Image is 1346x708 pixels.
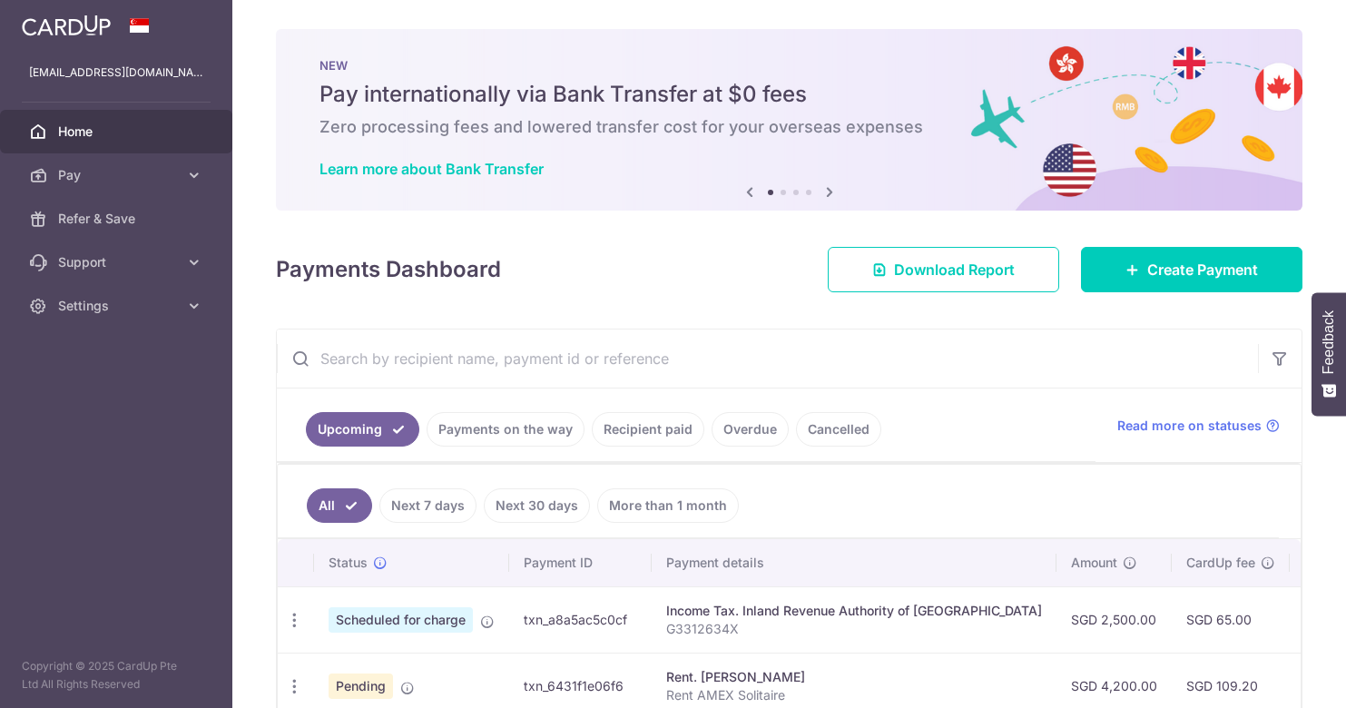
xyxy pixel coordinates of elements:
a: Create Payment [1081,247,1302,292]
a: Upcoming [306,412,419,447]
span: Read more on statuses [1117,417,1262,435]
span: Scheduled for charge [329,607,473,633]
a: Overdue [712,412,789,447]
div: Rent. [PERSON_NAME] [666,668,1042,686]
td: SGD 65.00 [1172,586,1290,653]
div: Income Tax. Inland Revenue Authority of [GEOGRAPHIC_DATA] [666,602,1042,620]
p: NEW [319,58,1259,73]
a: Payments on the way [427,412,585,447]
span: Pending [329,674,393,699]
h6: Zero processing fees and lowered transfer cost for your overseas expenses [319,116,1259,138]
span: Feedback [1321,310,1337,374]
img: CardUp [22,15,111,36]
span: Download Report [894,259,1015,280]
a: Recipient paid [592,412,704,447]
a: Next 30 days [484,488,590,523]
a: All [307,488,372,523]
span: Create Payment [1147,259,1258,280]
a: Download Report [828,247,1059,292]
span: Pay [58,166,178,184]
a: Learn more about Bank Transfer [319,160,544,178]
a: Next 7 days [379,488,477,523]
img: Bank transfer banner [276,29,1302,211]
span: Settings [58,297,178,315]
p: Rent AMEX Solitaire [666,686,1042,704]
span: Refer & Save [58,210,178,228]
span: Amount [1071,554,1117,572]
a: Read more on statuses [1117,417,1280,435]
td: SGD 2,500.00 [1056,586,1172,653]
td: txn_a8a5ac5c0cf [509,586,652,653]
span: CardUp fee [1186,554,1255,572]
a: Cancelled [796,412,881,447]
button: Feedback - Show survey [1312,292,1346,416]
span: Home [58,123,178,141]
th: Payment details [652,539,1056,586]
h4: Payments Dashboard [276,253,501,286]
p: [EMAIL_ADDRESS][DOMAIN_NAME] [29,64,203,82]
input: Search by recipient name, payment id or reference [277,329,1258,388]
span: Status [329,554,368,572]
h5: Pay internationally via Bank Transfer at $0 fees [319,80,1259,109]
a: More than 1 month [597,488,739,523]
th: Payment ID [509,539,652,586]
p: G3312634X [666,620,1042,638]
span: Support [58,253,178,271]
